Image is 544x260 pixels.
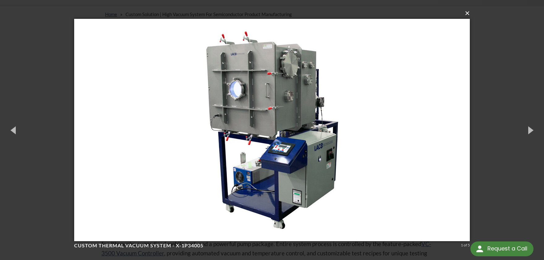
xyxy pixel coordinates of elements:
[74,6,470,254] img: Custom Thermal Vacuum System - X-1P34005
[487,241,527,256] div: Request a Call
[74,242,459,249] h4: Custom Thermal Vacuum System - X-1P34005
[475,244,485,254] img: round button
[516,113,544,147] button: Next (Right arrow key)
[461,242,470,248] div: 1 of 5
[470,241,533,256] div: Request a Call
[76,6,472,20] button: ×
